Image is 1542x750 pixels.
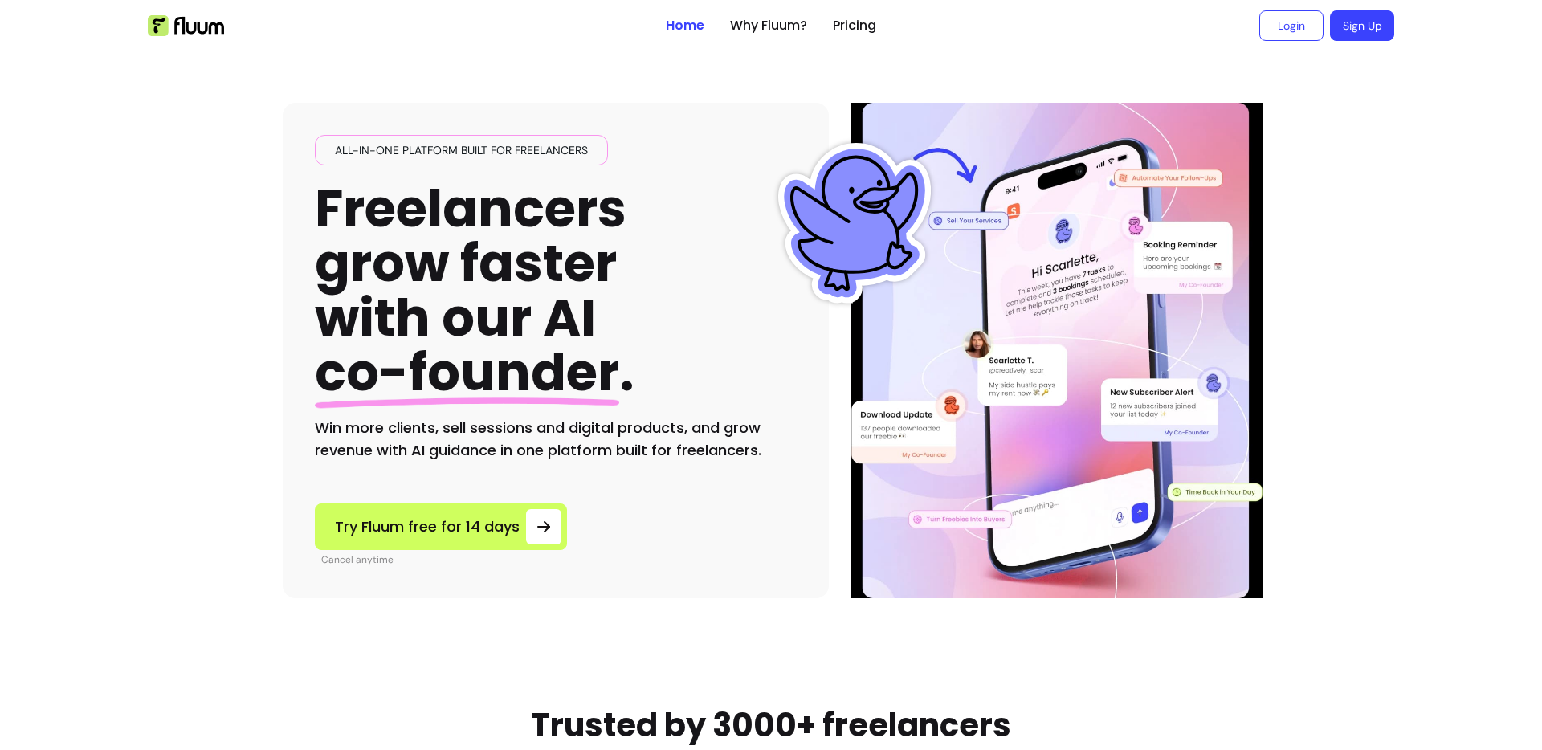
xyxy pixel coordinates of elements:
[1330,10,1394,41] a: Sign Up
[315,503,567,550] a: Try Fluum free for 14 days
[328,142,594,158] span: All-in-one platform built for freelancers
[321,553,567,566] p: Cancel anytime
[148,15,224,36] img: Fluum Logo
[315,417,797,462] h2: Win more clients, sell sessions and digital products, and grow revenue with AI guidance in one pl...
[335,516,520,538] span: Try Fluum free for 14 days
[730,16,807,35] a: Why Fluum?
[774,143,935,304] img: Fluum Duck sticker
[833,16,876,35] a: Pricing
[315,181,634,401] h1: Freelancers grow faster with our AI .
[1259,10,1324,41] a: Login
[855,103,1259,598] img: Hero
[666,16,704,35] a: Home
[315,336,619,408] span: co-founder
